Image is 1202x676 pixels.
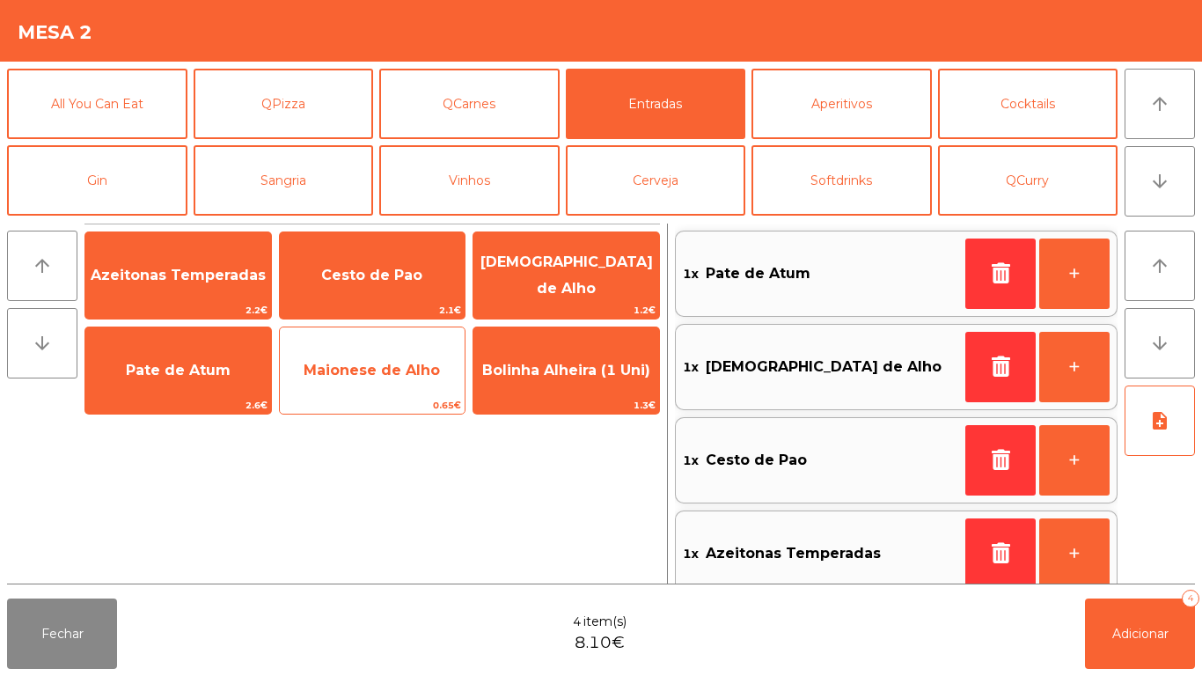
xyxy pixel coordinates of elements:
[1039,518,1110,589] button: +
[1182,590,1199,607] div: 4
[1125,308,1195,378] button: arrow_downward
[32,255,53,276] i: arrow_upward
[126,362,231,378] span: Pate de Atum
[473,397,659,414] span: 1.3€
[7,145,187,216] button: Gin
[321,267,422,283] span: Cesto de Pao
[1125,231,1195,301] button: arrow_upward
[482,362,650,378] span: Bolinha Alheira (1 Uni)
[683,540,699,567] span: 1x
[573,613,582,631] span: 4
[379,69,560,139] button: QCarnes
[1125,386,1195,456] button: note_add
[1149,93,1170,114] i: arrow_upward
[85,397,271,414] span: 2.6€
[1039,425,1110,496] button: +
[1125,69,1195,139] button: arrow_upward
[304,362,440,378] span: Maionese de Alho
[1085,599,1195,669] button: Adicionar4
[938,69,1118,139] button: Cocktails
[480,253,653,297] span: [DEMOGRAPHIC_DATA] de Alho
[1039,332,1110,402] button: +
[194,145,374,216] button: Sangria
[1125,146,1195,217] button: arrow_downward
[706,447,807,474] span: Cesto de Pao
[280,302,465,319] span: 2.1€
[706,354,942,380] span: [DEMOGRAPHIC_DATA] de Alho
[706,261,810,287] span: Pate de Atum
[32,333,53,354] i: arrow_downward
[1149,333,1170,354] i: arrow_downward
[683,261,699,287] span: 1x
[683,447,699,474] span: 1x
[194,69,374,139] button: QPizza
[91,267,266,283] span: Azeitonas Temperadas
[938,145,1118,216] button: QCurry
[18,19,92,46] h4: Mesa 2
[566,145,746,216] button: Cerveja
[751,145,932,216] button: Softdrinks
[7,599,117,669] button: Fechar
[7,231,77,301] button: arrow_upward
[706,540,881,567] span: Azeitonas Temperadas
[751,69,932,139] button: Aperitivos
[85,302,271,319] span: 2.2€
[1149,410,1170,431] i: note_add
[473,302,659,319] span: 1.2€
[1112,626,1169,642] span: Adicionar
[379,145,560,216] button: Vinhos
[583,613,627,631] span: item(s)
[1039,239,1110,309] button: +
[683,354,699,380] span: 1x
[566,69,746,139] button: Entradas
[280,397,465,414] span: 0.65€
[1149,255,1170,276] i: arrow_upward
[575,631,625,655] span: 8.10€
[7,308,77,378] button: arrow_downward
[1149,171,1170,192] i: arrow_downward
[7,69,187,139] button: All You Can Eat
